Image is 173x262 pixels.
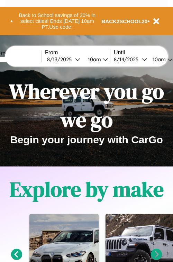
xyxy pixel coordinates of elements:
label: From [45,49,110,56]
div: 8 / 14 / 2025 [114,56,142,63]
h1: Explore by make [10,175,164,204]
div: 8 / 13 / 2025 [47,56,75,63]
div: 10am [149,56,167,63]
b: BACK2SCHOOL20 [102,18,148,24]
button: Back to School savings of 20% in select cities! Ends [DATE] 10am PT.Use code: [13,10,102,32]
button: 8/13/2025 [45,56,82,63]
div: 10am [84,56,103,63]
button: 10am [82,56,110,63]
